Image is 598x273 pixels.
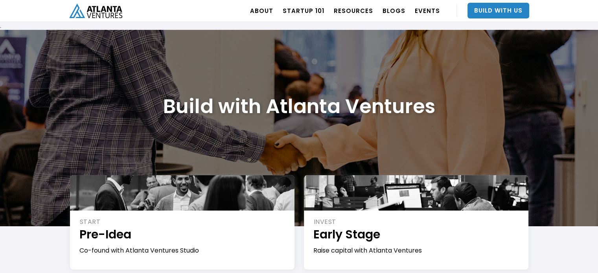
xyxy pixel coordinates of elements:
a: INVESTEarly StageRaise capital with Atlanta Ventures [304,175,528,269]
h1: Early Stage [313,226,520,242]
a: STARTPre-IdeaCo-found with Atlanta Ventures Studio [70,175,294,269]
div: START [80,218,286,226]
div: Co-found with Atlanta Ventures Studio [79,246,286,255]
a: Build With Us [467,3,529,18]
div: INVEST [314,218,520,226]
h1: Pre-Idea [79,226,286,242]
div: Raise capital with Atlanta Ventures [313,246,520,255]
h1: Build with Atlanta Ventures [163,94,435,118]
